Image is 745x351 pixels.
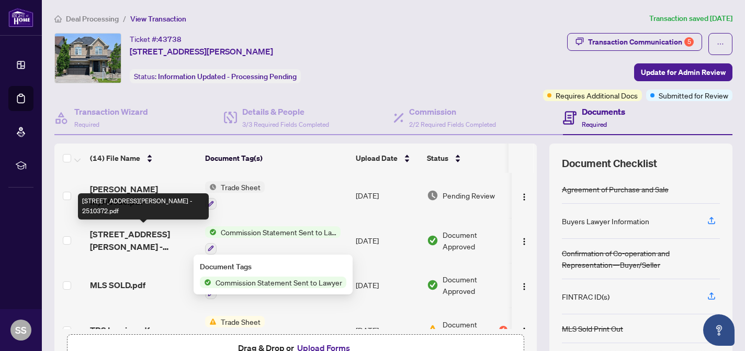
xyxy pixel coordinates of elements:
[516,277,533,293] button: Logo
[200,277,211,288] img: Status Icon
[8,8,33,27] img: logo
[409,105,496,118] h4: Commission
[54,15,62,23] span: home
[520,282,528,291] img: Logo
[90,279,145,291] span: MLS SOLD.pdf
[423,144,512,173] th: Status
[562,291,609,302] div: FINTRAC ID(s)
[90,228,197,253] span: [STREET_ADDRESS][PERSON_NAME] - 2510372.pdf
[158,72,297,81] span: Information Updated - Processing Pending
[158,35,182,44] span: 43738
[130,69,301,83] div: Status:
[205,226,217,238] img: Status Icon
[409,120,496,128] span: 2/2 Required Fields Completed
[562,323,623,334] div: MLS Sold Print Out
[443,229,507,252] span: Document Approved
[217,181,265,193] span: Trade Sheet
[205,316,286,344] button: Status IconTrade Sheet
[130,14,186,24] span: View Transaction
[352,263,423,308] td: [DATE]
[201,144,352,173] th: Document Tag(s)
[717,40,724,48] span: ellipsis
[443,319,497,342] span: Document Needs Work
[659,90,728,101] span: Submitted for Review
[217,226,341,238] span: Commission Statement Sent to Lawyer
[641,64,726,81] span: Update for Admin Review
[649,13,732,25] article: Transaction saved [DATE]
[55,34,121,83] img: IMG-40749250_1.jpg
[211,277,346,288] span: Commission Statement Sent to Lawyer
[520,327,528,335] img: Logo
[66,14,119,24] span: Deal Processing
[427,235,438,246] img: Document Status
[74,120,99,128] span: Required
[582,105,625,118] h4: Documents
[516,187,533,204] button: Logo
[242,105,329,118] h4: Details & People
[78,193,209,220] div: [STREET_ADDRESS][PERSON_NAME] - 2510372.pdf
[516,322,533,338] button: Logo
[516,232,533,249] button: Logo
[356,152,398,164] span: Upload Date
[130,33,182,45] div: Ticket #:
[588,34,694,50] div: Transaction Communication
[205,181,265,210] button: Status IconTrade Sheet
[499,326,507,334] div: 1
[205,316,217,327] img: Status Icon
[200,261,346,272] div: Document Tags
[90,183,197,208] span: [PERSON_NAME] myAbode.pdf
[443,273,507,297] span: Document Approved
[130,45,273,58] span: [STREET_ADDRESS][PERSON_NAME]
[556,90,638,101] span: Requires Additional Docs
[74,105,148,118] h4: Transaction Wizard
[217,316,265,327] span: Trade Sheet
[562,183,669,195] div: Agreement of Purchase and Sale
[242,120,329,128] span: 3/3 Required Fields Completed
[427,190,438,201] img: Document Status
[427,324,438,336] img: Document Status
[427,279,438,291] img: Document Status
[352,218,423,263] td: [DATE]
[684,37,694,47] div: 5
[427,152,448,164] span: Status
[86,144,201,173] th: (14) File Name
[634,63,732,81] button: Update for Admin Review
[352,173,423,218] td: [DATE]
[520,193,528,201] img: Logo
[205,181,217,193] img: Status Icon
[562,247,720,270] div: Confirmation of Co-operation and Representation—Buyer/Seller
[582,120,607,128] span: Required
[520,237,528,246] img: Logo
[90,324,150,336] span: TRS Laurier.pdf
[123,13,126,25] li: /
[443,190,495,201] span: Pending Review
[562,215,649,227] div: Buyers Lawyer Information
[352,144,423,173] th: Upload Date
[567,33,702,51] button: Transaction Communication5
[562,156,657,171] span: Document Checklist
[205,226,341,255] button: Status IconCommission Statement Sent to Lawyer
[90,152,140,164] span: (14) File Name
[703,314,735,346] button: Open asap
[15,323,27,337] span: SS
